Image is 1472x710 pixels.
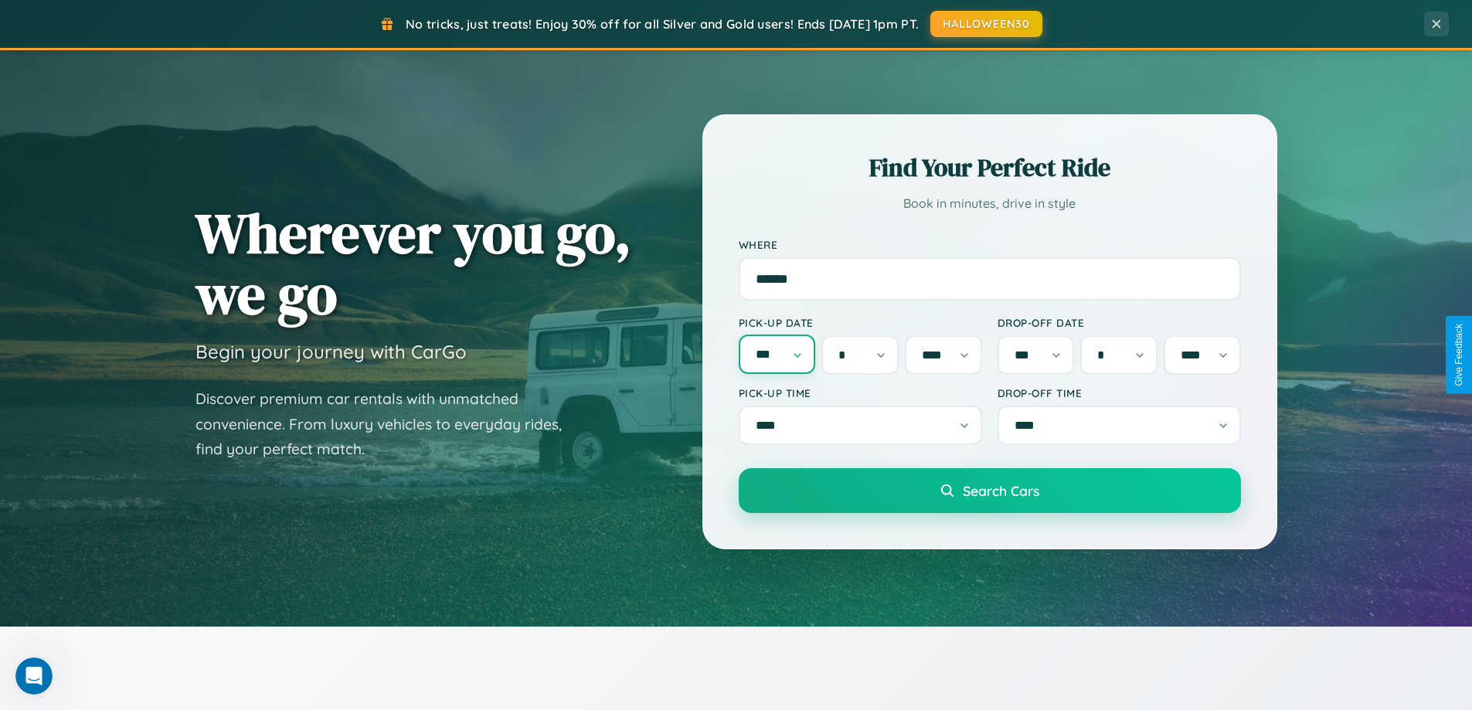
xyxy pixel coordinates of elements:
iframe: Intercom live chat [15,657,53,695]
span: No tricks, just treats! Enjoy 30% off for all Silver and Gold users! Ends [DATE] 1pm PT. [406,16,919,32]
button: Search Cars [739,468,1241,513]
div: Give Feedback [1453,324,1464,386]
p: Discover premium car rentals with unmatched convenience. From luxury vehicles to everyday rides, ... [195,386,582,462]
button: HALLOWEEN30 [930,11,1042,37]
p: Book in minutes, drive in style [739,192,1241,215]
h3: Begin your journey with CarGo [195,340,467,363]
label: Where [739,238,1241,251]
span: Search Cars [963,482,1039,499]
h2: Find Your Perfect Ride [739,151,1241,185]
label: Drop-off Time [998,386,1241,399]
h1: Wherever you go, we go [195,202,631,324]
label: Pick-up Time [739,386,982,399]
label: Drop-off Date [998,316,1241,329]
label: Pick-up Date [739,316,982,329]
